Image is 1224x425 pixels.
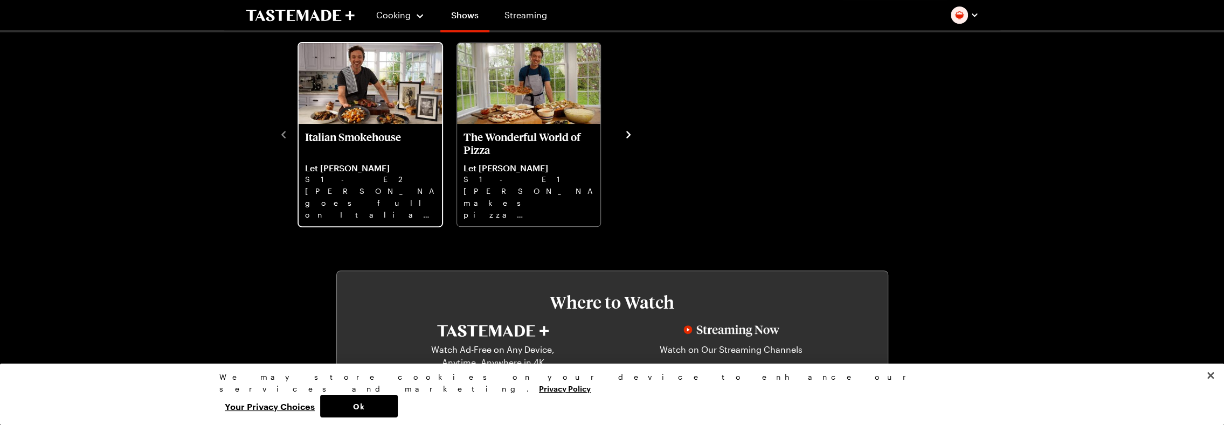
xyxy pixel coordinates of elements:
[457,43,600,226] div: The Wonderful World of Pizza
[623,127,634,140] button: navigate to next item
[305,185,435,220] p: [PERSON_NAME] goes full on Italian steakhouse with Treviso salad, ice cold martinis, and Bistecca...
[456,40,614,227] div: 2 / 2
[305,173,435,185] p: S1 - E2
[299,43,442,124] img: Italian Smokehouse
[299,43,442,226] div: Italian Smokehouse
[951,6,979,24] button: Profile picture
[305,130,435,156] p: Italian Smokehouse
[305,163,435,173] p: Let [PERSON_NAME]
[369,292,855,312] h3: Where to Watch
[305,130,435,220] a: Italian Smokehouse
[440,2,489,32] a: Shows
[951,6,968,24] img: Profile picture
[683,325,779,337] img: Streaming
[219,371,995,395] div: We may store cookies on your device to enhance our services and marketing.
[539,383,591,393] a: More information about your privacy, opens in a new tab
[278,127,289,140] button: navigate to previous item
[464,185,594,220] p: [PERSON_NAME] makes pizza magic with two doughs, from Grilled Pizza to Grandma slices to honey-dr...
[320,395,398,417] button: Ok
[464,163,594,173] p: Let [PERSON_NAME]
[464,130,594,220] a: The Wonderful World of Pizza
[376,2,425,28] button: Cooking
[464,173,594,185] p: S1 - E1
[416,343,571,369] p: Watch Ad-Free on Any Device, Anytime, Anywhere in 4K
[457,43,600,124] img: The Wonderful World of Pizza
[464,130,594,156] p: The Wonderful World of Pizza
[246,9,355,22] a: To Tastemade Home Page
[298,40,456,227] div: 1 / 2
[654,343,809,369] p: Watch on Our Streaming Channels
[376,10,411,20] span: Cooking
[1199,364,1222,387] button: Close
[219,371,995,417] div: Privacy
[219,395,320,417] button: Your Privacy Choices
[437,325,549,337] img: Tastemade+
